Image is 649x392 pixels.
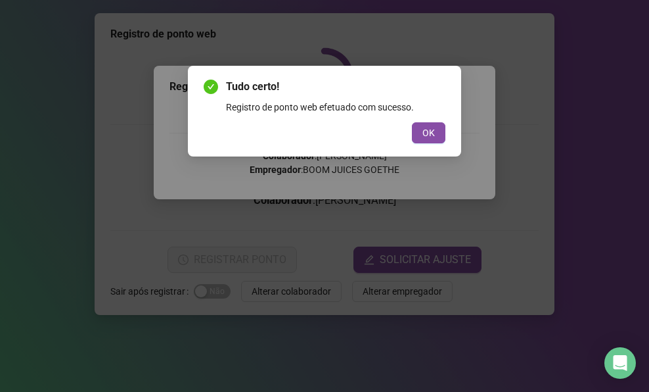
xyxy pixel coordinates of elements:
div: Open Intercom Messenger [604,347,636,379]
span: OK [422,126,435,140]
span: Tudo certo! [226,79,445,95]
span: check-circle [204,80,218,94]
button: OK [412,122,445,143]
div: Registro de ponto web efetuado com sucesso. [226,100,445,114]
